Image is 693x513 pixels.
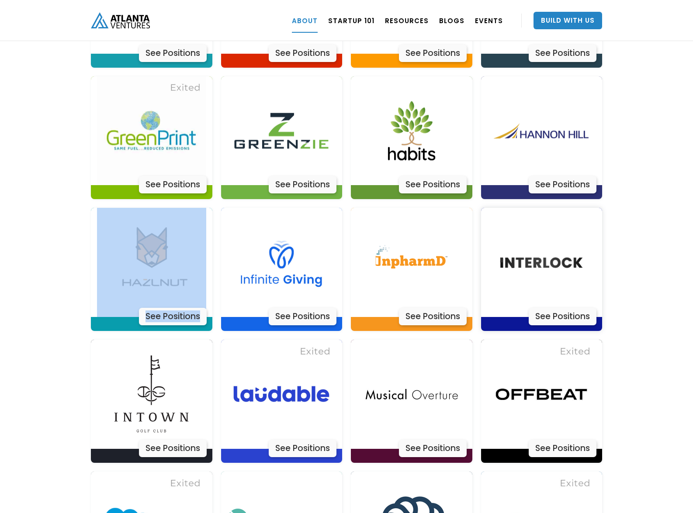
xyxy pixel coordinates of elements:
div: See Positions [399,308,467,325]
div: See Positions [269,176,336,193]
a: Actively LearnSee Positions [221,76,343,200]
a: Startup 101 [328,8,374,33]
div: See Positions [529,176,596,193]
div: See Positions [139,440,207,457]
a: Actively LearnSee Positions [351,340,472,463]
img: Actively Learn [97,208,206,317]
img: Actively Learn [357,76,466,186]
div: See Positions [139,308,207,325]
img: Actively Learn [487,208,596,317]
div: See Positions [529,308,596,325]
a: ABOUT [292,8,318,33]
img: Actively Learn [357,340,466,449]
a: RESOURCES [385,8,429,33]
a: Build With Us [534,12,602,29]
div: See Positions [529,45,596,62]
img: Actively Learn [227,208,336,317]
img: Actively Learn [227,76,336,186]
img: Actively Learn [357,208,466,317]
a: EVENTS [475,8,503,33]
a: Actively LearnSee Positions [351,76,472,200]
a: Actively LearnSee Positions [221,208,343,331]
div: See Positions [139,45,207,62]
a: Actively LearnSee Positions [91,208,212,331]
a: Actively LearnSee Positions [221,340,343,463]
a: Actively LearnSee Positions [481,340,603,463]
div: See Positions [269,45,336,62]
div: See Positions [529,440,596,457]
a: Actively LearnSee Positions [91,340,212,463]
a: Actively LearnSee Positions [91,76,212,200]
a: Actively LearnSee Positions [481,76,603,200]
div: See Positions [399,440,467,457]
a: Actively LearnSee Positions [351,208,472,331]
a: BLOGS [439,8,464,33]
img: Actively Learn [97,340,206,449]
img: Actively Learn [97,76,206,186]
div: See Positions [399,45,467,62]
img: Actively Learn [227,340,336,449]
div: See Positions [269,308,336,325]
div: See Positions [139,176,207,193]
div: See Positions [269,440,336,457]
img: Actively Learn [487,76,596,186]
a: Actively LearnSee Positions [481,208,603,331]
div: See Positions [399,176,467,193]
img: Actively Learn [487,340,596,449]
